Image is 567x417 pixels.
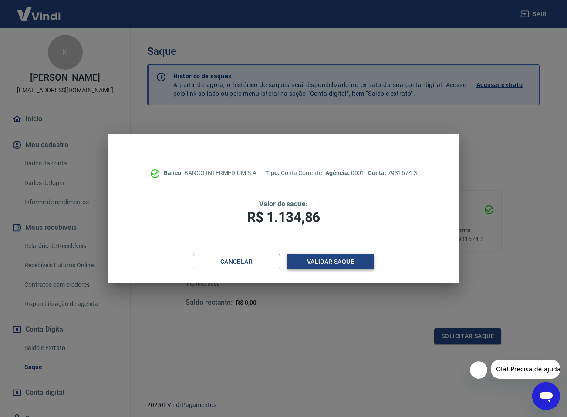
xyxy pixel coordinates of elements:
[491,360,560,379] iframe: Mensagem da empresa
[325,168,364,178] p: 0001
[470,361,487,379] iframe: Fechar mensagem
[325,169,351,176] span: Agência:
[287,254,374,270] button: Validar saque
[265,168,322,178] p: Conta Corrente
[193,254,280,270] button: Cancelar
[164,169,184,176] span: Banco:
[259,200,308,208] span: Valor do saque:
[247,209,320,225] span: R$ 1.134,86
[368,168,417,178] p: 7931674-3
[532,382,560,410] iframe: Botão para abrir a janela de mensagens
[5,6,73,13] span: Olá! Precisa de ajuda?
[368,169,388,176] span: Conta:
[164,168,258,178] p: BANCO INTERMEDIUM S.A.
[265,169,281,176] span: Tipo:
